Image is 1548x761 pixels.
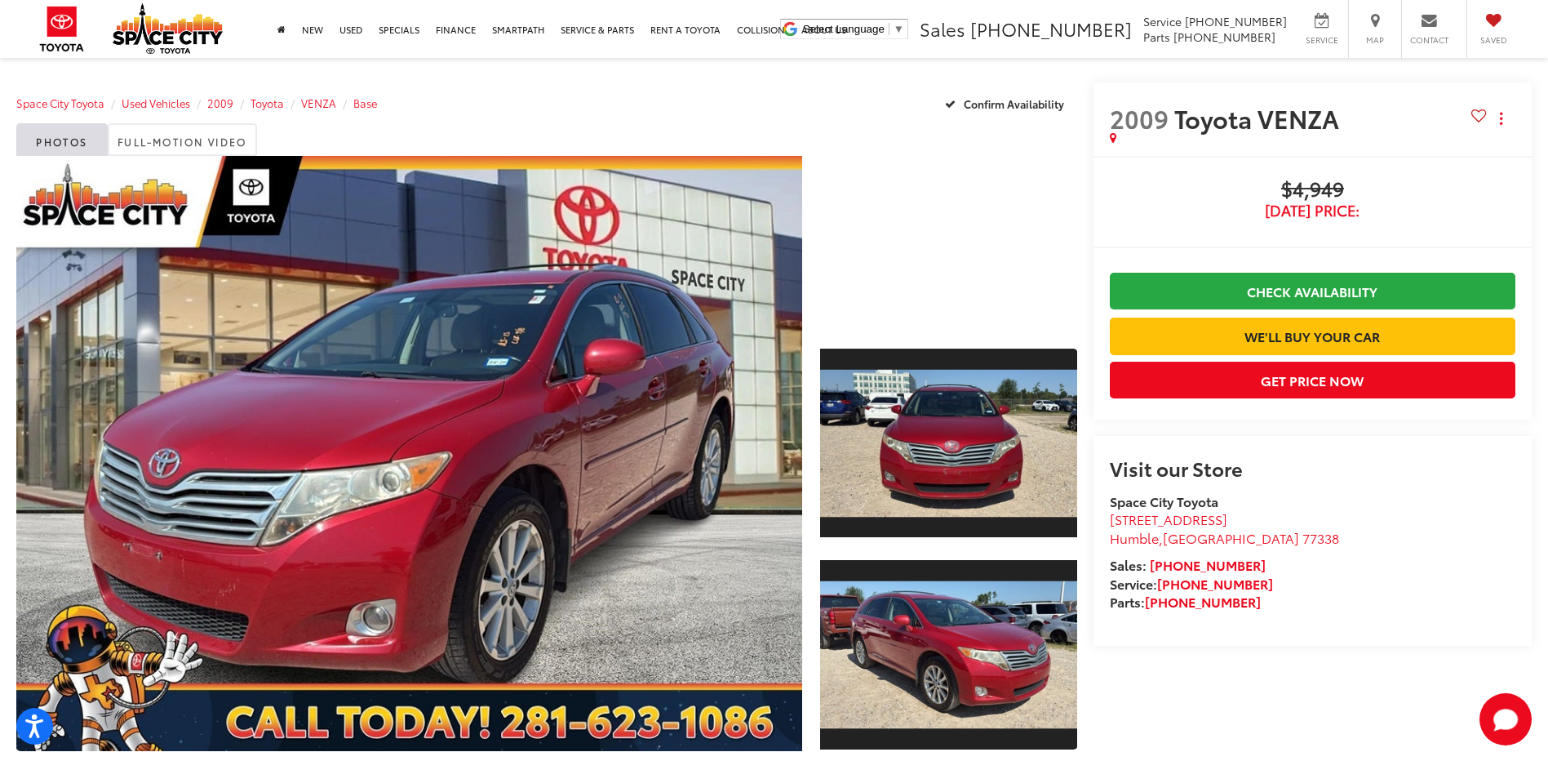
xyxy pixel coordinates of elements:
span: [DATE] Price: [1110,202,1515,219]
img: Space City Toyota [113,3,223,54]
a: Check Availability [1110,273,1515,309]
span: Service [1303,34,1340,46]
a: Base [353,96,377,110]
span: [PHONE_NUMBER] [1185,13,1287,29]
span: Select Language [803,23,885,35]
a: Photos [16,123,108,156]
strong: Parts: [1110,592,1261,611]
span: $4,949 [1110,178,1515,202]
span: Contact [1410,34,1448,46]
span: [PHONE_NUMBER] [1173,29,1275,45]
strong: Space City Toyota [1110,492,1218,510]
span: Humble [1110,528,1159,547]
a: [PHONE_NUMBER] [1150,555,1266,574]
a: Used Vehicles [122,96,190,110]
a: [STREET_ADDRESS] Humble,[GEOGRAPHIC_DATA] 77338 [1110,510,1339,547]
a: Full-Motion Video [108,123,257,156]
button: Toggle Chat Window [1479,693,1532,745]
span: 77338 [1302,528,1339,547]
span: Parts [1143,29,1170,45]
span: Map [1357,34,1393,46]
span: , [1110,528,1339,547]
a: Toyota [251,96,284,110]
img: 2009 Toyota VENZA Base [8,153,810,754]
button: Confirm Availability [936,89,1077,118]
img: 2009 Toyota VENZA Base [818,369,1080,517]
a: We'll Buy Your Car [1110,318,1515,354]
a: [PHONE_NUMBER] [1145,592,1261,611]
a: [PHONE_NUMBER] [1157,574,1273,593]
span: [PHONE_NUMBER] [970,16,1132,42]
span: ▼ [894,23,904,35]
span: 2009 [1110,100,1169,136]
span: Sales: [1110,555,1147,574]
a: 2009 [207,96,233,110]
svg: Start Chat [1479,693,1532,745]
a: Expand Photo 2 [820,559,1076,751]
div: View Full-Motion Video [820,156,1076,327]
span: Service [1143,13,1182,29]
strong: Service: [1110,574,1273,593]
span: Saved [1475,34,1511,46]
button: Get Price Now [1110,362,1515,398]
span: Toyota VENZA [1174,100,1345,136]
a: Space City Toyota [16,96,104,110]
span: Confirm Availability [964,96,1064,111]
span: [STREET_ADDRESS] [1110,510,1227,528]
img: 2009 Toyota VENZA Base [818,581,1080,729]
span: dropdown dots [1500,112,1502,125]
a: Expand Photo 1 [820,347,1076,540]
a: VENZA [301,96,336,110]
h2: Visit our Store [1110,457,1515,478]
button: Actions [1487,104,1515,132]
span: Sales [920,16,965,42]
span: ​ [889,23,889,35]
span: [GEOGRAPHIC_DATA] [1163,528,1299,547]
a: Expand Photo 0 [16,156,802,751]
